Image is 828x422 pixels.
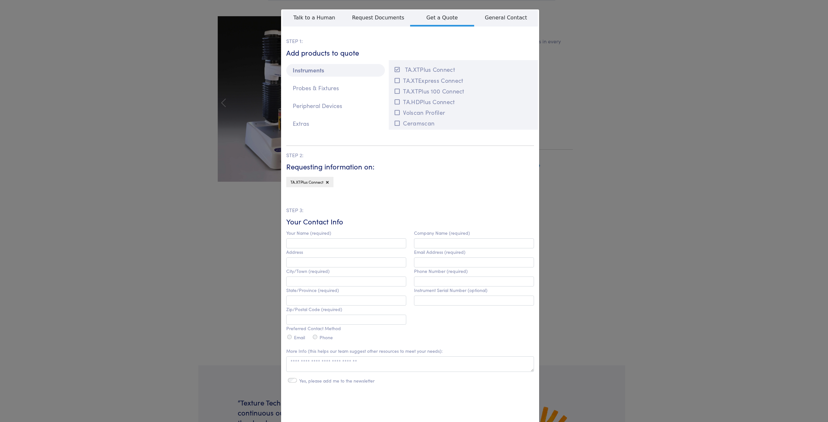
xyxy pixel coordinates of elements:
label: More Info (this helps our team suggest other resources to meet your needs): [286,348,443,354]
h6: Requesting information on: [286,162,534,172]
span: Talk to a Human [282,10,346,25]
p: Instruments [286,64,385,77]
button: TA.HDPlus Connect [393,96,534,107]
label: Phone [320,335,333,340]
h6: Add products to quote [286,48,534,58]
label: Preferred Contact Method [286,326,341,331]
label: Company Name (required) [414,230,470,236]
button: TA.XTPlus 100 Connect [393,86,534,96]
label: Instrument Serial Number (optional) [414,287,487,293]
label: Yes, please add me to the newsletter [299,378,375,384]
span: TA.XTPlus Connect [290,179,323,185]
label: Zip/Postal Code (required) [286,307,342,312]
label: Phone Number (required) [414,268,468,274]
p: Extras [286,117,385,130]
button: Volscan Profiler [393,107,534,118]
label: Address [286,249,303,255]
label: Email Address (required) [414,249,465,255]
span: Get a Quote [410,10,474,27]
p: STEP 3: [286,206,534,214]
span: General Contact [474,10,538,25]
label: State/Province (required) [286,287,339,293]
p: Probes & Fixtures [286,82,385,94]
p: Peripheral Devices [286,100,385,112]
span: Request Documents [346,10,410,25]
p: STEP 2: [286,151,534,159]
label: Email [294,335,305,340]
h6: Your Contact Info [286,217,534,227]
p: STEP 1: [286,37,534,45]
label: Your Name (required) [286,230,331,236]
button: Ceramscan [393,118,534,128]
label: City/Town (required) [286,268,330,274]
button: TA.XTPlus Connect [393,64,534,75]
button: TA.XTExpress Connect [393,75,534,86]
